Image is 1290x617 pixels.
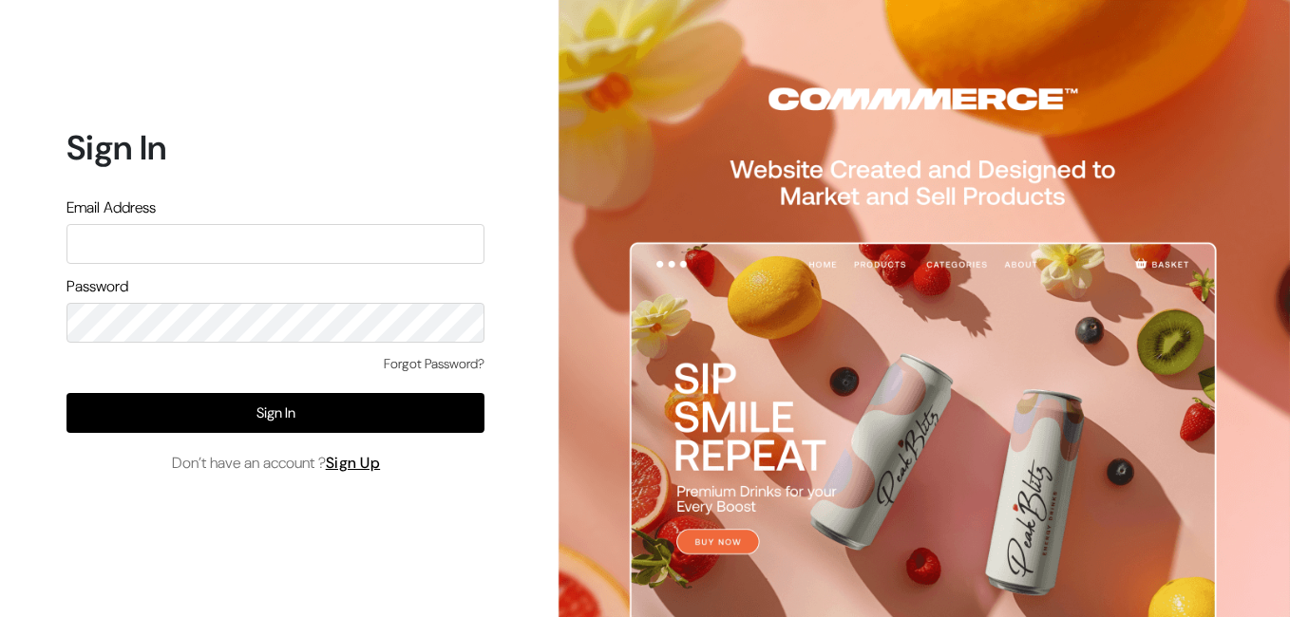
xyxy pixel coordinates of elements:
a: Forgot Password? [384,354,484,374]
button: Sign In [66,393,484,433]
a: Sign Up [326,453,381,473]
span: Don’t have an account ? [172,452,381,475]
h1: Sign In [66,127,484,168]
label: Password [66,275,128,298]
label: Email Address [66,196,156,219]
